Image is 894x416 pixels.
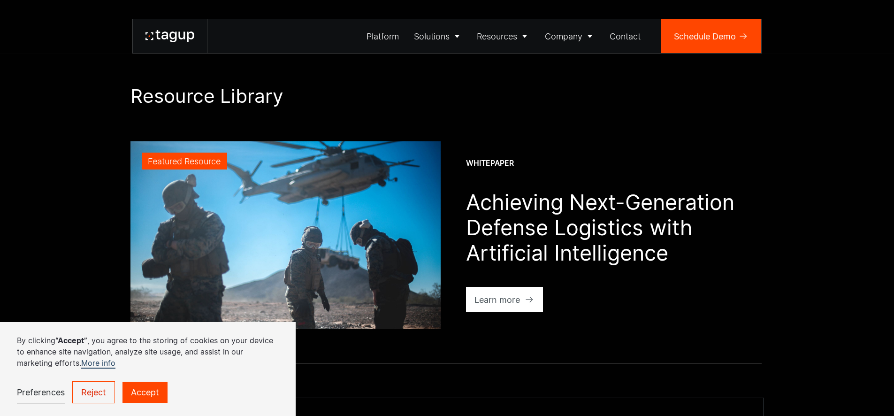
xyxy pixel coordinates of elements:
a: Company [537,19,603,53]
div: Contact [610,30,641,43]
div: Learn more [474,293,520,306]
a: Schedule Demo [661,19,761,53]
h1: Resource Library [130,85,764,108]
div: Schedule Demo [674,30,736,43]
div: Company [545,30,582,43]
div: Whitepaper [466,158,514,169]
a: Accept [122,382,168,403]
a: Solutions [406,19,470,53]
p: By clicking , you agree to the storing of cookies on your device to enhance site navigation, anal... [17,335,279,369]
h1: Achieving Next-Generation Defense Logistics with Artificial Intelligence [466,190,764,266]
div: Solutions [414,30,450,43]
div: Resources [477,30,517,43]
a: Resources [470,19,538,53]
a: More info [81,358,115,369]
a: Platform [359,19,407,53]
a: Learn more [466,287,543,312]
a: Contact [603,19,649,53]
div: Featured Resource [148,155,221,168]
div: Platform [367,30,399,43]
strong: “Accept” [55,336,87,345]
a: Featured Resource [130,141,441,329]
a: Preferences [17,382,65,403]
a: Reject [72,381,115,403]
